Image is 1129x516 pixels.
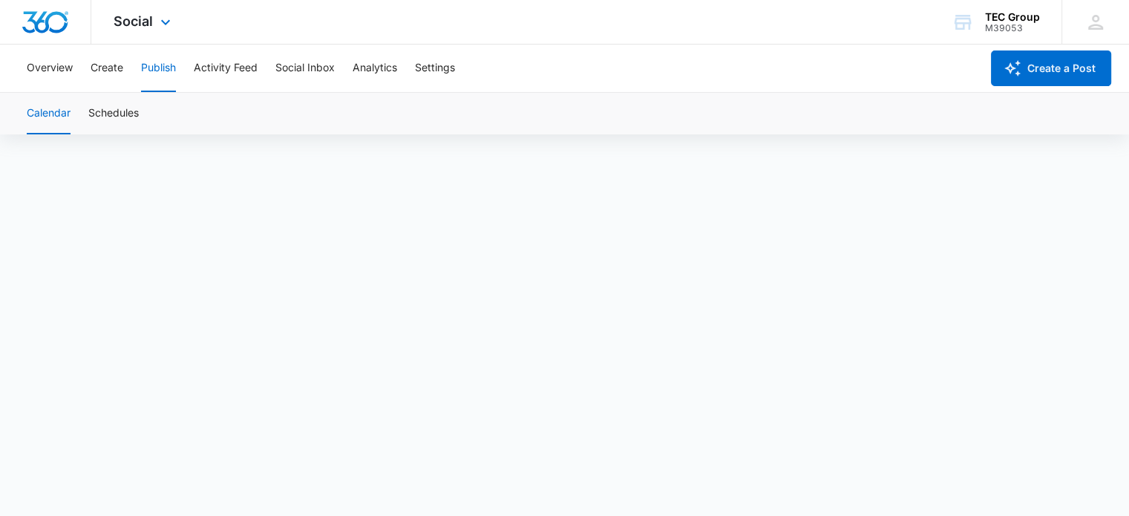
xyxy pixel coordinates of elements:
[275,45,335,92] button: Social Inbox
[353,45,397,92] button: Analytics
[91,45,123,92] button: Create
[194,45,258,92] button: Activity Feed
[985,23,1040,33] div: account id
[415,45,455,92] button: Settings
[985,11,1040,23] div: account name
[27,93,71,134] button: Calendar
[27,45,73,92] button: Overview
[88,93,139,134] button: Schedules
[141,45,176,92] button: Publish
[991,50,1111,86] button: Create a Post
[114,13,153,29] span: Social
